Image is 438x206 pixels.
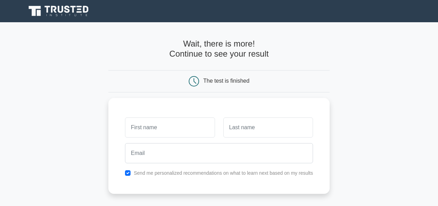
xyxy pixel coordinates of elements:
[223,117,313,138] input: Last name
[108,39,330,59] h4: Wait, there is more! Continue to see your result
[134,170,313,176] label: Send me personalized recommendations on what to learn next based on my results
[125,117,215,138] input: First name
[125,143,313,163] input: Email
[203,78,249,84] div: The test is finished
